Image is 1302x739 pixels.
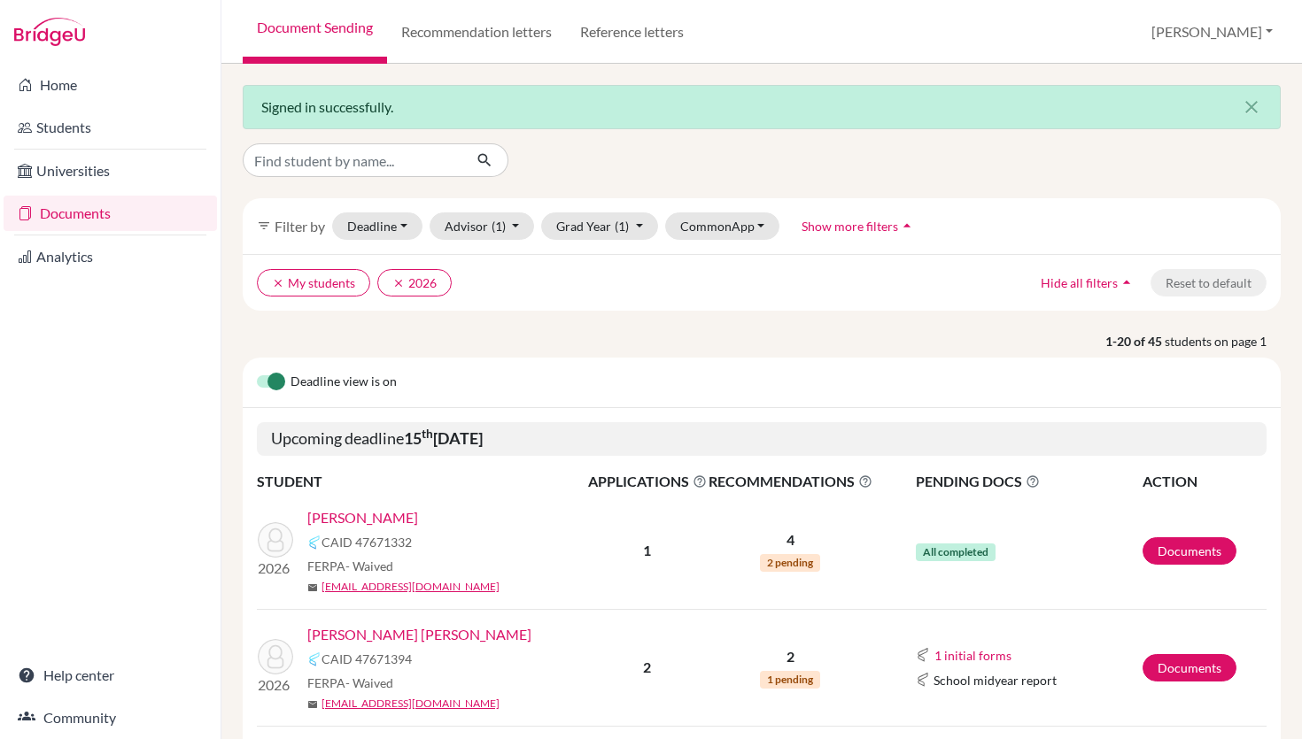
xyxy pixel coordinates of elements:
h5: Upcoming deadline [257,422,1267,456]
button: clearMy students [257,269,370,296]
span: (1) [615,219,629,234]
a: Community [4,700,217,735]
button: Close [1223,86,1280,128]
sup: th [422,427,433,441]
i: arrow_drop_up [1118,273,1135,291]
button: 1 initial forms [934,645,1012,666]
p: 4 [709,529,872,550]
p: 2026 [258,674,293,696]
span: PENDING DOCS [916,471,1142,492]
a: Analytics [4,239,217,274]
button: CommonApp [665,212,780,240]
span: 1 pending [760,671,820,689]
b: 15 [DATE] [404,428,483,448]
span: 2 pending [760,554,820,572]
button: Reset to default [1151,269,1267,296]
img: Chen, Breno [258,522,293,558]
span: RECOMMENDATIONS [709,471,872,492]
span: Deadline view is on [291,372,397,393]
span: All completed [916,543,996,561]
span: Filter by [275,218,325,235]
b: 1 [643,542,651,558]
a: Documents [4,196,217,231]
span: FERPA [307,557,393,575]
i: close [1241,96,1262,118]
i: clear [392,277,405,289]
span: Show more filters [802,219,898,234]
i: filter_list [257,219,271,233]
button: Advisor(1) [430,212,535,240]
a: Students [4,110,217,145]
img: Nguyen, Ngoc Hoang Chau [258,639,293,674]
button: Grad Year(1) [541,212,658,240]
span: Hide all filters [1041,275,1118,290]
span: students on page 1 [1165,332,1281,350]
button: [PERSON_NAME] [1143,15,1281,49]
span: FERPA [307,674,393,692]
a: [PERSON_NAME] [PERSON_NAME] [307,624,531,645]
i: clear [272,277,284,289]
a: Documents [1143,654,1236,681]
p: 2026 [258,558,293,579]
span: mail [307,699,318,710]
i: arrow_drop_up [898,217,916,235]
span: (1) [492,219,506,234]
a: Documents [1143,537,1236,565]
button: clear2026 [377,269,452,296]
th: STUDENT [257,470,587,493]
img: Common App logo [916,648,930,662]
span: School midyear report [934,671,1057,689]
span: APPLICATIONS [588,471,707,492]
input: Find student by name... [243,143,462,177]
div: Signed in successfully. [243,85,1281,129]
a: [EMAIL_ADDRESS][DOMAIN_NAME] [322,579,500,595]
b: 2 [643,658,651,675]
span: mail [307,582,318,593]
a: [EMAIL_ADDRESS][DOMAIN_NAME] [322,696,500,712]
p: 2 [709,646,872,667]
th: ACTION [1142,470,1267,493]
a: Universities [4,153,217,189]
img: Common App logo [916,673,930,687]
button: Hide all filtersarrow_drop_up [1026,269,1151,296]
span: - Waived [345,558,393,573]
strong: 1-20 of 45 [1105,332,1165,350]
a: Help center [4,658,217,693]
a: [PERSON_NAME] [307,507,418,528]
button: Deadline [332,212,422,240]
span: CAID 47671332 [322,533,412,551]
a: Home [4,67,217,103]
img: Bridge-U [14,18,85,46]
span: CAID 47671394 [322,650,412,668]
button: Show more filtersarrow_drop_up [787,212,931,240]
img: Common App logo [307,535,322,550]
img: Common App logo [307,652,322,666]
span: - Waived [345,675,393,690]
